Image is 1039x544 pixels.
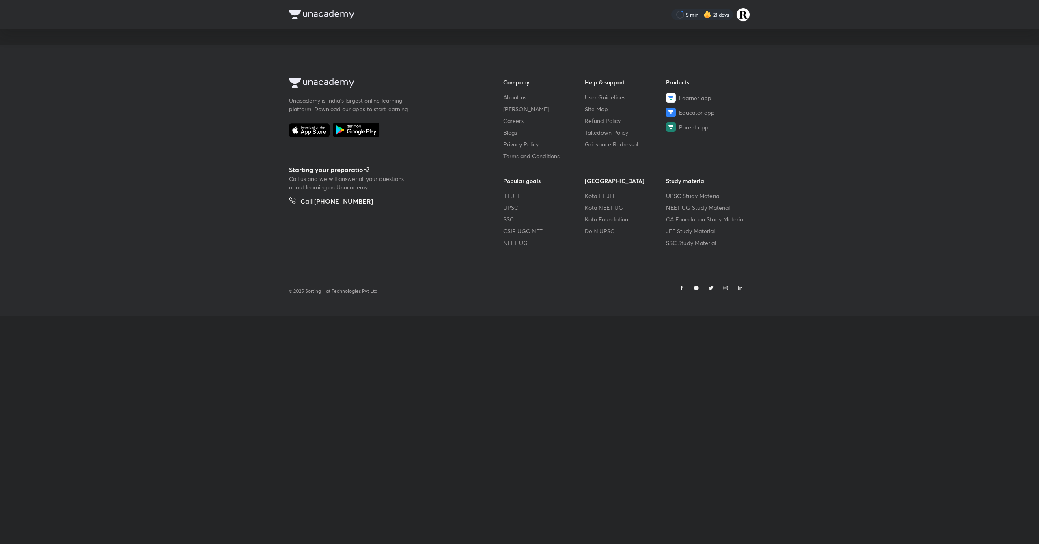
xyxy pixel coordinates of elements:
[585,116,666,125] a: Refund Policy
[666,122,748,132] a: Parent app
[703,11,711,19] img: streak
[666,227,748,235] a: JEE Study Material
[503,78,585,86] h6: Company
[666,108,676,117] img: Educator app
[289,196,373,208] a: Call [PHONE_NUMBER]
[679,94,711,102] span: Learner app
[503,140,585,148] a: Privacy Policy
[503,203,585,212] a: UPSC
[666,191,748,200] a: UPSC Study Material
[503,116,585,125] a: Careers
[503,227,585,235] a: CSIR UGC NET
[585,140,666,148] a: Grievance Redressal
[736,8,750,22] img: Rakhi Sharma
[503,93,585,101] a: About us
[585,215,666,224] a: Kota Foundation
[666,239,748,247] a: SSC Study Material
[503,116,524,125] span: Careers
[679,123,709,131] span: Parent app
[585,191,666,200] a: Kota IIT JEE
[666,122,676,132] img: Parent app
[585,78,666,86] h6: Help & support
[666,203,748,212] a: NEET UG Study Material
[585,176,666,185] h6: [GEOGRAPHIC_DATA]
[289,78,354,88] img: Company Logo
[289,96,411,113] p: Unacademy is India’s largest online learning platform. Download our apps to start learning
[585,203,666,212] a: Kota NEET UG
[289,10,354,19] img: Company Logo
[503,105,585,113] a: [PERSON_NAME]
[289,165,477,174] h5: Starting your preparation?
[300,196,373,208] h5: Call [PHONE_NUMBER]
[503,239,585,247] a: NEET UG
[503,128,585,137] a: Blogs
[666,93,748,103] a: Learner app
[666,108,748,117] a: Educator app
[503,191,585,200] a: IIT JEE
[585,128,666,137] a: Takedown Policy
[289,78,477,90] a: Company Logo
[666,215,748,224] a: CA Foundation Study Material
[503,176,585,185] h6: Popular goals
[585,105,666,113] a: Site Map
[666,78,748,86] h6: Products
[289,174,411,191] p: Call us and we will answer all your questions about learning on Unacademy
[679,108,715,117] span: Educator app
[585,227,666,235] a: Delhi UPSC
[503,215,585,224] a: SSC
[666,176,748,185] h6: Study material
[666,93,676,103] img: Learner app
[289,288,377,295] p: © 2025 Sorting Hat Technologies Pvt Ltd
[503,152,585,160] a: Terms and Conditions
[585,93,666,101] a: User Guidelines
